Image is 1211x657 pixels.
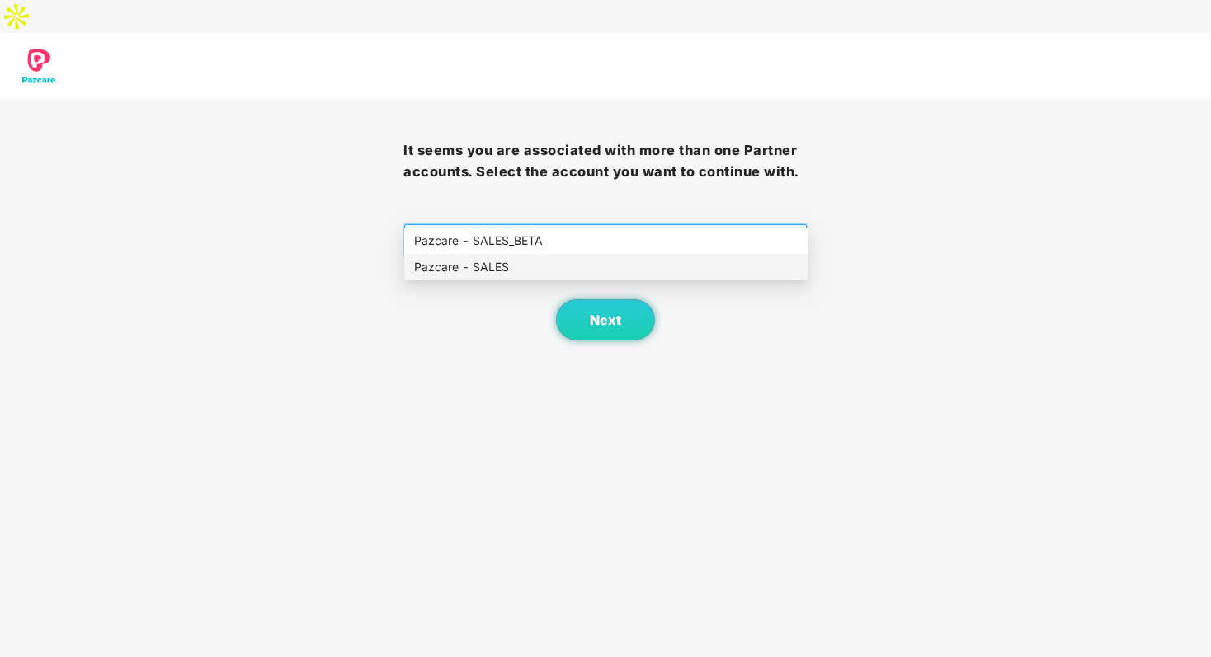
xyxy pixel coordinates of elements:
[404,254,808,280] div: Pazcare - SALES
[403,140,807,182] h3: It seems you are associated with more than one Partner accounts. Select the account you want to c...
[556,299,655,340] button: Next
[414,258,798,276] div: Pazcare - SALES
[8,33,69,99] img: svg+xml;base64,PD94bWwgdmVyc2lvbj0iMS4wIiBlbmNvZGluZz0idXRmLTgiPz4KPCEtLSBHZW5lcmF0b3I6IEFkb2JlIE...
[590,312,621,328] span: Next
[414,232,798,250] div: Pazcare - SALES_BETA
[414,225,796,256] span: Select company and role
[404,228,808,254] div: Pazcare - SALES_BETA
